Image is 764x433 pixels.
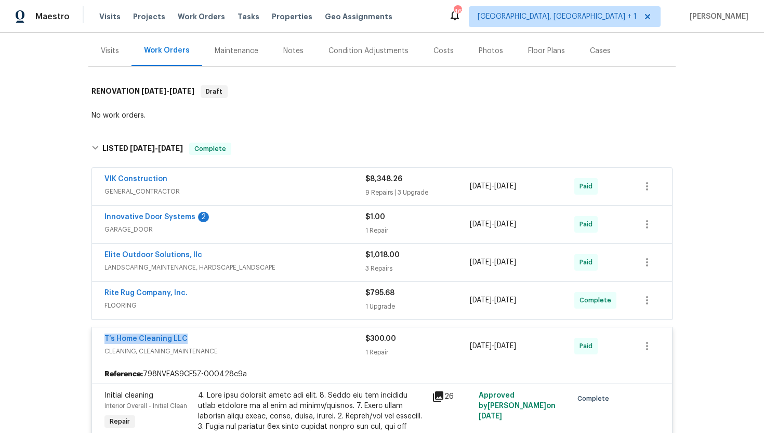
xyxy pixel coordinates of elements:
[101,46,119,56] div: Visits
[433,46,454,56] div: Costs
[88,132,676,165] div: LISTED [DATE]-[DATE]Complete
[494,221,516,228] span: [DATE]
[432,390,472,403] div: 26
[130,145,155,152] span: [DATE]
[91,85,194,98] h6: RENOVATION
[104,346,365,356] span: CLEANING, CLEANING_MAINTENANCE
[470,297,492,304] span: [DATE]
[479,46,503,56] div: Photos
[238,13,259,20] span: Tasks
[198,212,209,222] div: 2
[579,295,615,305] span: Complete
[528,46,565,56] div: Floor Plans
[158,145,183,152] span: [DATE]
[104,335,188,342] a: T’s Home Cleaning LLC
[104,403,187,409] span: Interior Overall - Initial Clean
[365,251,400,259] span: $1,018.00
[272,11,312,22] span: Properties
[686,11,748,22] span: [PERSON_NAME]
[479,413,502,420] span: [DATE]
[106,416,134,427] span: Repair
[365,187,470,198] div: 9 Repairs | 3 Upgrade
[470,341,516,351] span: -
[133,11,165,22] span: Projects
[478,11,637,22] span: [GEOGRAPHIC_DATA], [GEOGRAPHIC_DATA] + 1
[494,342,516,350] span: [DATE]
[365,335,396,342] span: $300.00
[579,257,597,268] span: Paid
[365,225,470,236] div: 1 Repair
[215,46,258,56] div: Maintenance
[92,365,672,384] div: 798NVEAS9CE5Z-000428c9a
[178,11,225,22] span: Work Orders
[494,183,516,190] span: [DATE]
[104,175,167,183] a: VIK Construction
[470,183,492,190] span: [DATE]
[104,289,188,297] a: Rite Rug Company, Inc.
[470,342,492,350] span: [DATE]
[99,11,121,22] span: Visits
[470,257,516,268] span: -
[141,87,166,95] span: [DATE]
[470,259,492,266] span: [DATE]
[190,144,230,154] span: Complete
[479,392,556,420] span: Approved by [PERSON_NAME] on
[104,251,202,259] a: Elite Outdoor Solutions, llc
[579,219,597,230] span: Paid
[328,46,409,56] div: Condition Adjustments
[590,46,611,56] div: Cases
[202,86,227,97] span: Draft
[104,186,365,197] span: GENERAL_CONTRACTOR
[365,263,470,274] div: 3 Repairs
[283,46,304,56] div: Notes
[470,221,492,228] span: [DATE]
[494,259,516,266] span: [DATE]
[104,224,365,235] span: GARAGE_DOOR
[454,6,461,17] div: 46
[104,262,365,273] span: LANDSCAPING_MAINTENANCE, HARDSCAPE_LANDSCAPE
[144,45,190,56] div: Work Orders
[365,347,470,358] div: 1 Repair
[577,393,613,404] span: Complete
[470,219,516,230] span: -
[88,75,676,108] div: RENOVATION [DATE]-[DATE]Draft
[365,301,470,312] div: 1 Upgrade
[470,295,516,305] span: -
[104,369,143,379] b: Reference:
[169,87,194,95] span: [DATE]
[579,341,597,351] span: Paid
[365,213,385,221] span: $1.00
[91,110,673,121] div: No work orders.
[104,213,195,221] a: Innovative Door Systems
[102,143,183,155] h6: LISTED
[104,392,153,399] span: Initial cleaning
[365,175,402,183] span: $8,348.26
[35,11,70,22] span: Maestro
[141,87,194,95] span: -
[325,11,392,22] span: Geo Assignments
[104,300,365,311] span: FLOORING
[579,181,597,192] span: Paid
[470,181,516,192] span: -
[130,145,183,152] span: -
[494,297,516,304] span: [DATE]
[365,289,394,297] span: $795.68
